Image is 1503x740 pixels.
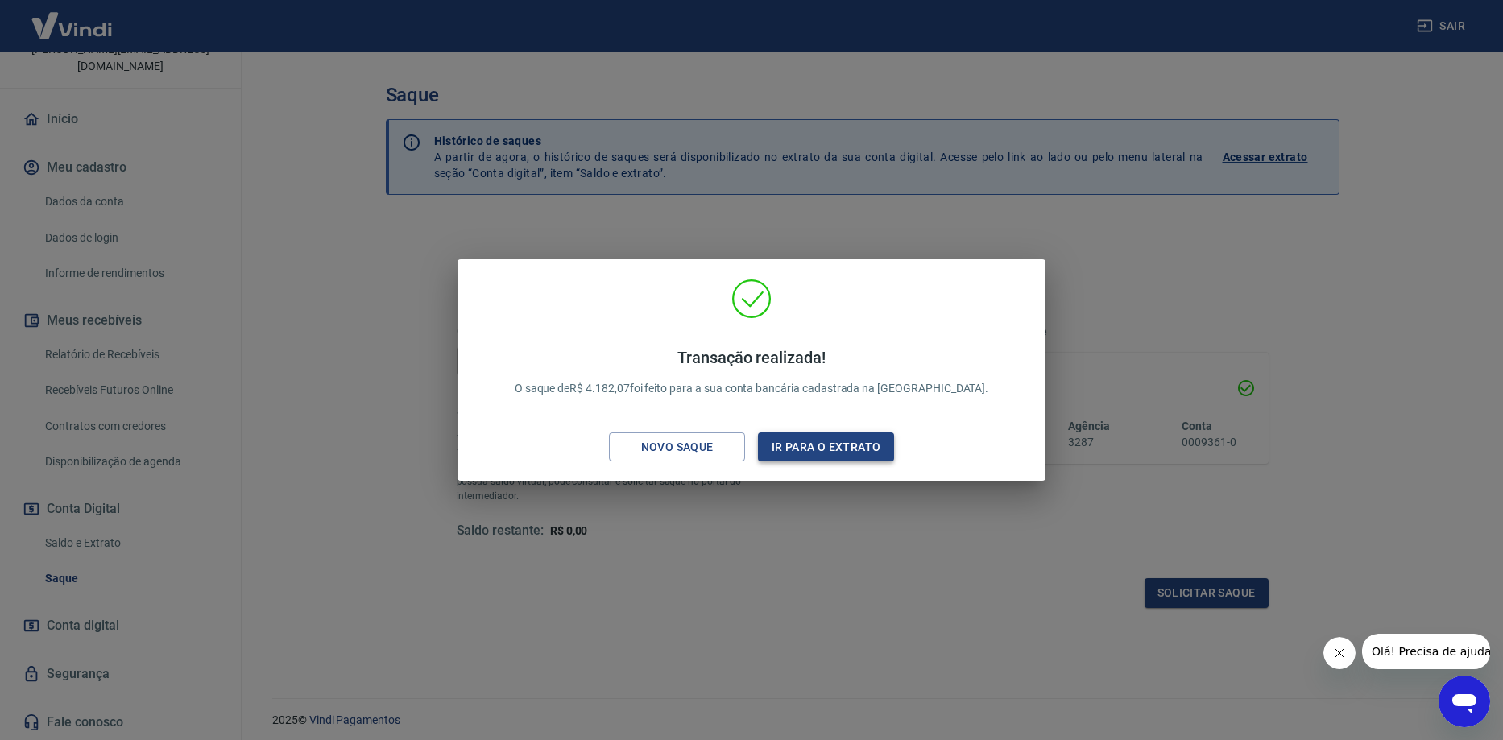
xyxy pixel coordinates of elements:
[1323,637,1356,669] iframe: Fechar mensagem
[515,348,989,397] p: O saque de R$ 4.182,07 foi feito para a sua conta bancária cadastrada na [GEOGRAPHIC_DATA].
[758,432,894,462] button: Ir para o extrato
[1362,634,1490,669] iframe: Mensagem da empresa
[622,437,733,457] div: Novo saque
[1439,676,1490,727] iframe: Botão para abrir a janela de mensagens
[515,348,989,367] h4: Transação realizada!
[609,432,745,462] button: Novo saque
[10,11,135,24] span: Olá! Precisa de ajuda?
